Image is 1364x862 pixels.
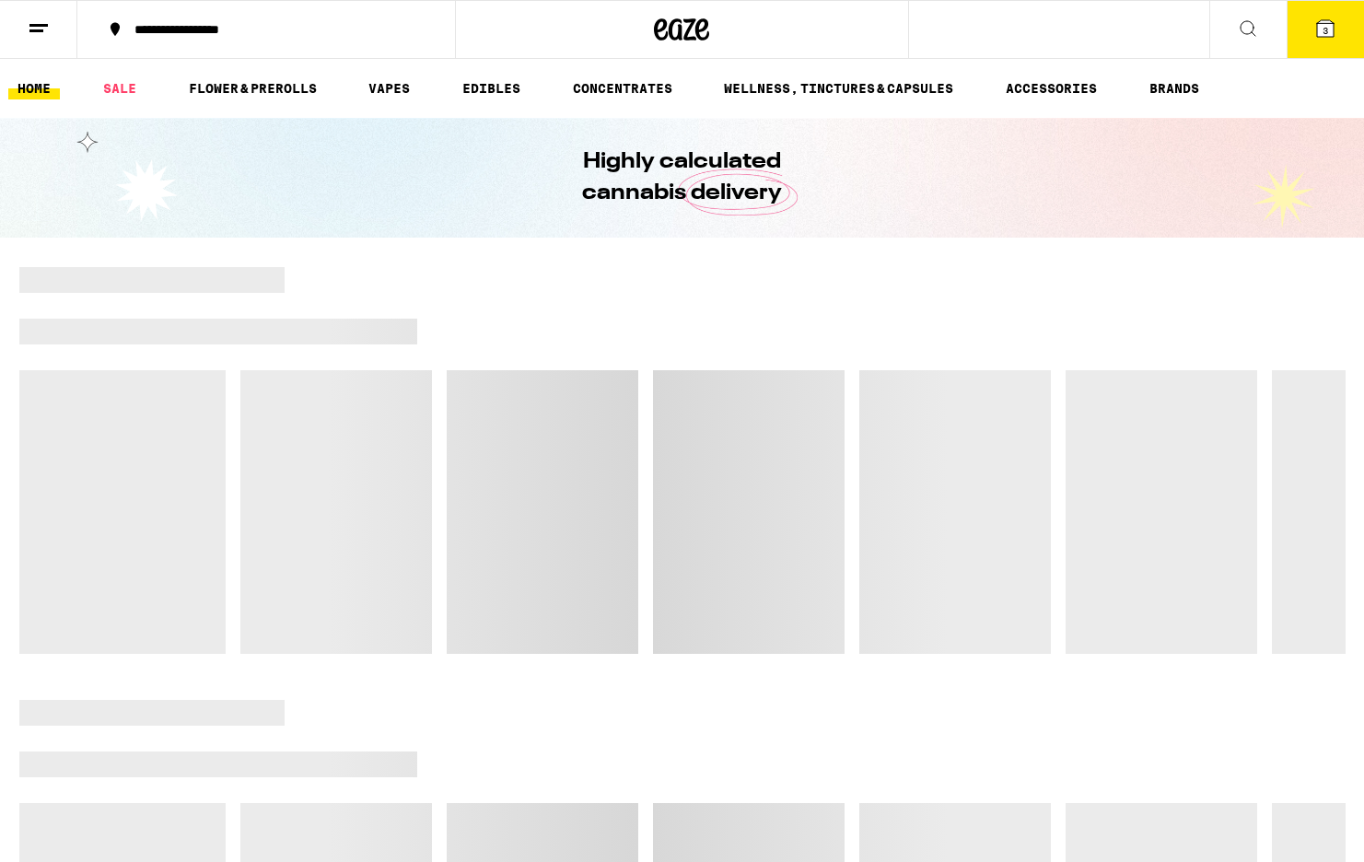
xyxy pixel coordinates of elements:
[359,77,419,99] a: VAPES
[1140,77,1208,99] a: BRANDS
[1323,25,1328,36] span: 3
[564,77,682,99] a: CONCENTRATES
[453,77,530,99] a: EDIBLES
[997,77,1106,99] a: ACCESSORIES
[1287,1,1364,58] button: 3
[530,146,834,209] h1: Highly calculated cannabis delivery
[715,77,962,99] a: WELLNESS, TINCTURES & CAPSULES
[180,77,326,99] a: FLOWER & PREROLLS
[94,77,146,99] a: SALE
[8,77,60,99] a: HOME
